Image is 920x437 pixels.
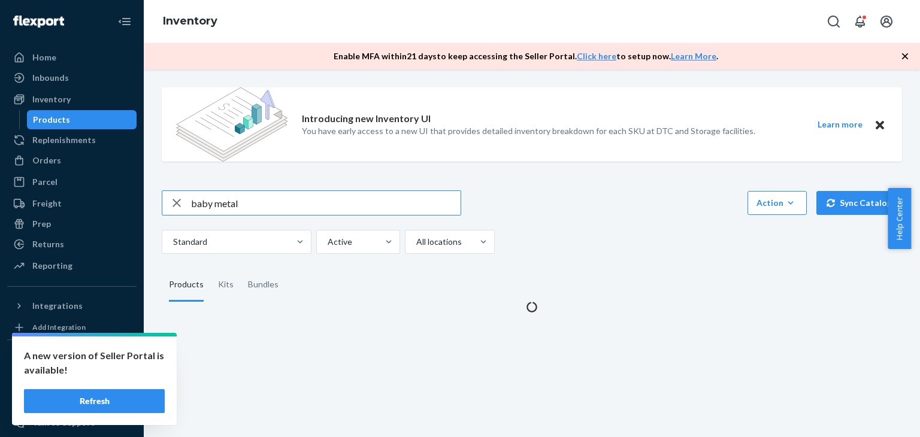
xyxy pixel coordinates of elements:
a: Inventory [163,14,217,28]
a: Inventory [7,90,137,109]
p: You have early access to a new UI that provides detailed inventory breakdown for each SKU at DTC ... [302,125,755,137]
a: Replenishments [7,131,137,150]
input: All locations [415,236,416,248]
a: Inbounds [7,68,137,87]
p: Introducing new Inventory UI [302,112,431,126]
button: Refresh [24,389,165,413]
input: Search inventory by name or sku [191,191,461,215]
div: Returns [32,238,64,250]
div: Integrations [32,300,83,312]
div: Bundles [248,268,279,302]
div: Replenishments [32,134,96,146]
button: Open notifications [848,10,872,34]
ol: breadcrumbs [153,4,227,39]
button: Open Search Box [822,10,846,34]
a: Prep [7,214,137,233]
div: Home [32,51,56,63]
a: Click here [577,51,616,61]
input: Standard [172,236,173,248]
div: Inventory [32,93,71,105]
a: Add Fast Tag [7,374,137,388]
p: A new version of Seller Portal is available! [24,348,165,377]
div: Parcel [32,176,57,188]
button: Close [872,117,888,132]
div: Add Integration [32,322,86,332]
div: Orders [32,154,61,166]
img: new-reports-banner-icon.82668bd98b6a51aee86340f2a7b77ae3.png [176,87,287,162]
div: Prep [32,218,51,230]
a: Freight [7,194,137,213]
a: Learn More [671,51,716,61]
button: Sync Catalog [816,191,902,215]
div: Action [756,197,798,209]
button: Open account menu [874,10,898,34]
a: Products [27,110,137,129]
button: Close Navigation [113,10,137,34]
div: Freight [32,198,62,210]
p: Enable MFA within 21 days to keep accessing the Seller Portal. to setup now. . [334,50,718,62]
input: Active [326,236,328,248]
button: Action [747,191,807,215]
button: Learn more [810,117,870,132]
button: Integrations [7,296,137,315]
button: Fast Tags [7,350,137,369]
button: Help Center [888,188,911,249]
div: Products [33,114,70,126]
img: Flexport logo [13,16,64,28]
a: Talk to Support [7,413,137,432]
a: Orders [7,151,137,170]
a: Returns [7,235,137,254]
div: Products [169,268,204,302]
div: Kits [218,268,234,302]
div: Inbounds [32,72,69,84]
div: Reporting [32,260,72,272]
a: Reporting [7,256,137,275]
a: Home [7,48,137,67]
a: Parcel [7,172,137,192]
a: Settings [7,393,137,412]
a: Add Integration [7,320,137,335]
